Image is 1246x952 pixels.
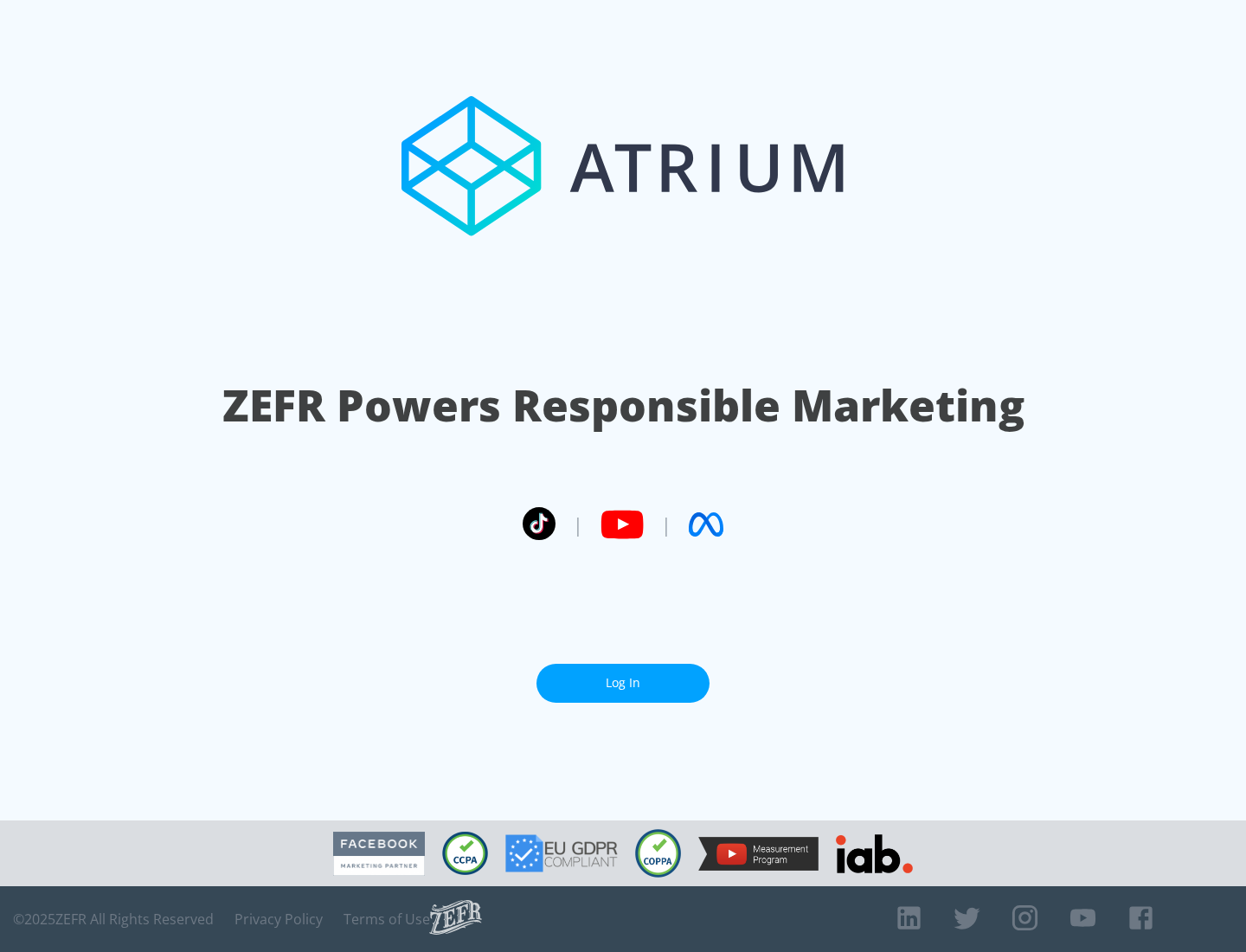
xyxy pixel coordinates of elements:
img: CCPA Compliant [442,832,488,875]
img: YouTube Measurement Program [698,837,819,871]
span: © 2025 ZEFR All Rights Reserved [13,910,214,928]
img: COPPA Compliant [635,829,681,878]
h1: ZEFR Powers Responsible Marketing [222,376,1024,435]
img: Facebook Marketing Partner [333,832,425,876]
a: Log In [536,664,710,703]
img: IAB [836,834,913,873]
a: Privacy Policy [234,910,323,928]
span: | [573,511,583,537]
a: Terms of Use [344,910,430,928]
img: GDPR Compliant [505,834,618,872]
span: | [661,511,671,537]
